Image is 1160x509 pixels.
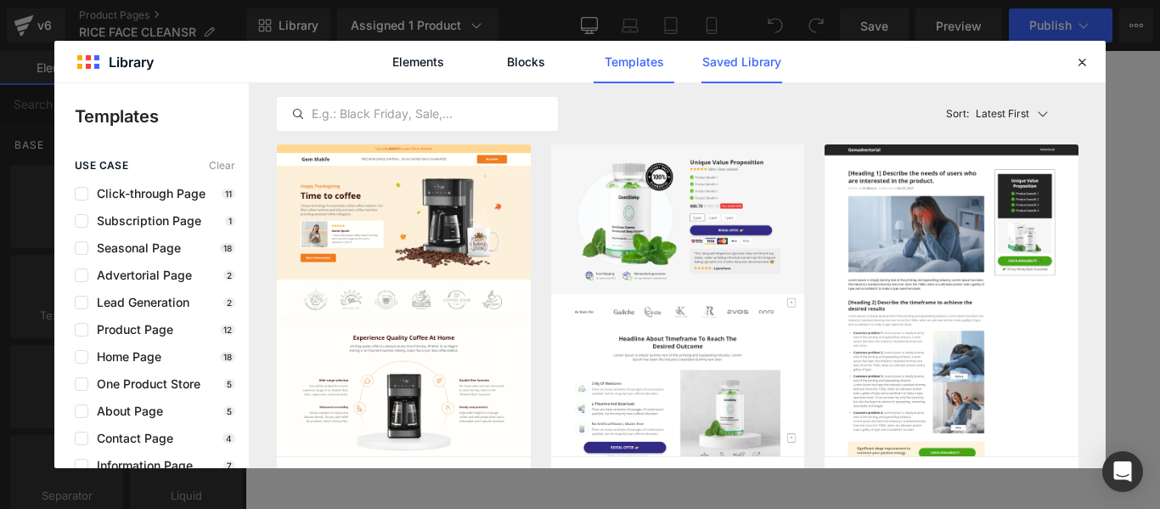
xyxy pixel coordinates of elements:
p: 11 [222,189,235,199]
span: Lead Generation [88,296,189,309]
span: $94,990.00 [688,83,761,97]
label: Title [527,128,1006,149]
span: $64,900.00 [770,78,845,103]
img: LIMPIADOR FACIAL DE ARROZ [117,51,405,339]
p: Latest First [976,106,1029,122]
span: About Page [88,404,163,418]
div: Open Intercom Messenger [1102,451,1143,492]
span: Information Page [88,459,193,472]
label: Quantity [527,199,1006,219]
span: use case [75,160,128,172]
button: Latest FirstSort:Latest First [939,97,1079,131]
span: Sort: [946,108,969,120]
p: 7 [223,461,235,471]
a: Saved Library [701,41,782,83]
span: One Product Store [88,377,200,391]
a: Elements [378,41,459,83]
span: Default Title [544,150,628,185]
a: LIMPIADOR FACIAL DE ARROZ [633,54,901,74]
span: Product Page [88,323,173,337]
input: E.g.: Black Friday, Sale,... [278,104,557,124]
p: 5 [223,379,235,389]
p: 1 [225,216,235,226]
p: 12 [220,325,235,335]
p: 18 [220,243,235,253]
span: Seasonal Page [88,241,181,255]
span: Click-through Page [88,187,206,201]
a: LIMPIADOR FACIAL DE ARROZ [23,353,113,444]
p: 4 [222,433,235,444]
span: Clear [209,160,235,172]
span: Home Page [88,350,161,364]
p: 5 [223,406,235,416]
a: Templates [594,41,674,83]
a: Blocks [486,41,566,83]
img: LIMPIADOR FACIAL DE ARROZ [23,353,108,438]
span: Advertorial Page [88,269,192,282]
p: 2 [223,270,235,280]
p: Templates [75,104,249,129]
p: 18 [220,352,235,362]
p: 2 [223,297,235,308]
span: Subscription Page [88,214,201,228]
span: Contact Page [88,432,173,445]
